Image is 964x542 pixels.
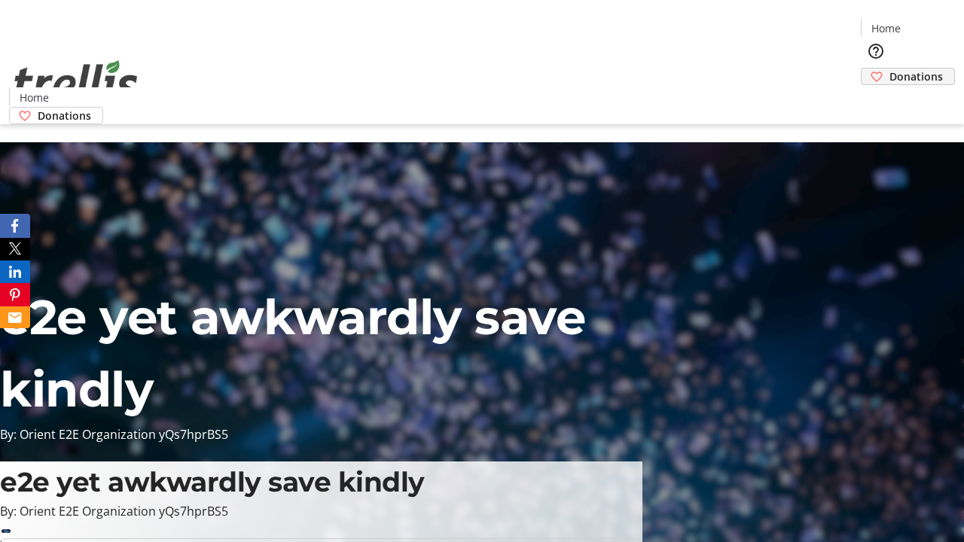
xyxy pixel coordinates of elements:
a: Donations [9,107,103,124]
a: Home [10,90,58,105]
span: Home [871,20,901,36]
span: Donations [38,108,91,123]
span: Home [20,90,49,105]
a: Home [862,20,910,36]
button: Help [861,36,891,66]
a: Donations [861,68,955,85]
span: Donations [889,69,943,84]
button: Cart [861,85,891,115]
img: Orient E2E Organization yQs7hprBS5's Logo [9,44,143,119]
